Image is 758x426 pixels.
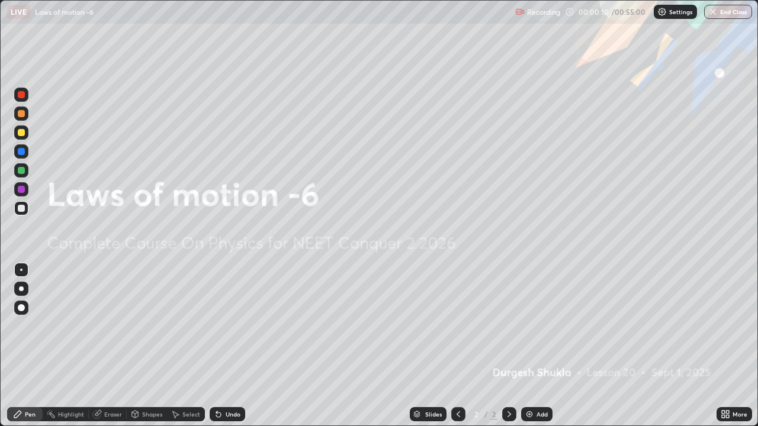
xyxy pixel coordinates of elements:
img: recording.375f2c34.svg [515,7,525,17]
div: Shapes [142,411,162,417]
button: End Class [704,5,752,19]
div: 2 [470,411,482,418]
div: Pen [25,411,36,417]
div: Add [537,411,548,417]
div: Eraser [104,411,122,417]
div: / [484,411,488,418]
div: Highlight [58,411,84,417]
p: Settings [669,9,692,15]
img: add-slide-button [525,409,534,419]
p: LIVE [11,7,27,17]
img: class-settings-icons [657,7,667,17]
div: Slides [425,411,442,417]
div: 2 [490,409,497,419]
div: Select [182,411,200,417]
div: Undo [226,411,240,417]
p: Laws of motion -6 [35,7,94,17]
p: Recording [527,8,560,17]
div: More [733,411,747,417]
img: end-class-cross [708,7,718,17]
